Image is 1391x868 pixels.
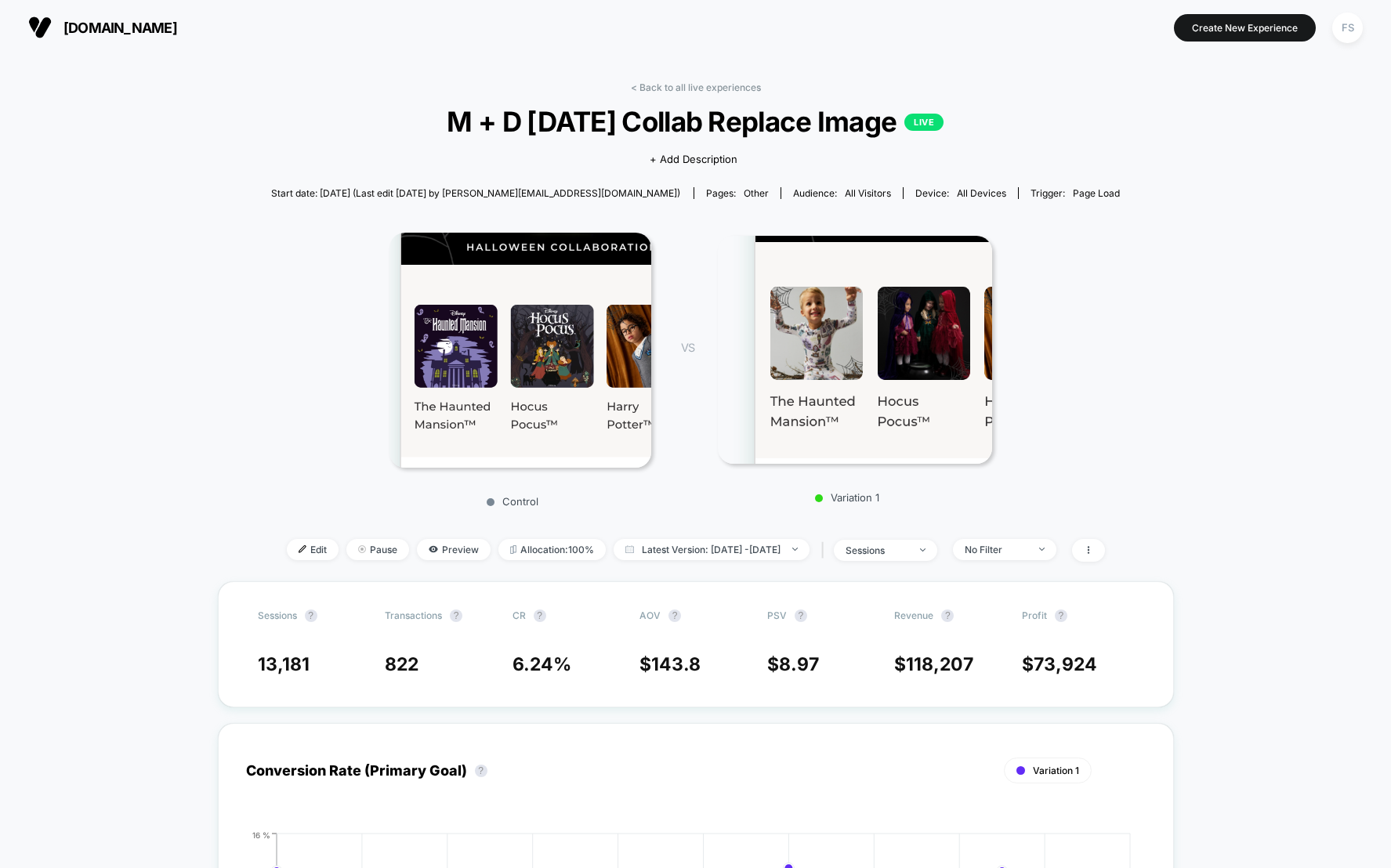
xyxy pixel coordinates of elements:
[313,105,1078,138] span: M + D [DATE] Collab Replace Image
[651,653,701,675] span: 143.8
[1039,548,1045,551] img: end
[450,609,462,622] button: ?
[792,548,798,551] img: end
[767,609,787,621] span: PSV
[744,187,769,199] span: other
[1332,13,1363,43] div: FS
[346,539,409,560] span: Pause
[258,609,297,621] span: Sessions
[385,609,442,621] span: Transactions
[706,187,769,199] div: Pages:
[375,495,650,508] p: Control
[941,609,954,622] button: ?
[681,341,694,354] span: VS
[385,653,418,675] span: 822
[625,545,634,553] img: calendar
[389,233,651,468] img: Control main
[1031,187,1120,199] div: Trigger:
[894,653,973,675] span: $
[639,609,661,621] span: AOV
[903,187,1018,199] span: Device:
[718,236,992,463] img: Variation 1 main
[287,539,339,560] span: Edit
[358,545,366,553] img: end
[299,545,306,553] img: edit
[650,152,737,168] span: + Add Description
[1055,609,1067,622] button: ?
[957,187,1006,199] span: all devices
[845,187,891,199] span: All Visitors
[846,544,908,556] div: sessions
[252,830,270,840] tspan: 16 %
[1034,653,1097,675] span: 73,924
[417,539,491,560] span: Preview
[513,653,571,675] span: 6.24 %
[779,653,819,675] span: 8.97
[513,609,526,621] span: CR
[614,539,810,560] span: Latest Version: [DATE] - [DATE]
[631,81,761,93] a: < Back to all live experiences
[305,609,317,622] button: ?
[258,653,310,675] span: 13,181
[965,544,1027,555] div: No Filter
[767,653,819,675] span: $
[1033,765,1079,776] span: Variation 1
[24,15,182,40] button: [DOMAIN_NAME]
[498,539,606,560] span: Allocation: 100%
[1174,14,1316,42] button: Create New Experience
[63,20,177,36] span: [DOMAIN_NAME]
[710,491,984,504] p: Variation 1
[668,609,681,622] button: ?
[271,187,680,199] span: Start date: [DATE] (Last edit [DATE] by [PERSON_NAME][EMAIL_ADDRESS][DOMAIN_NAME])
[904,114,944,131] p: LIVE
[793,187,891,199] div: Audience:
[817,539,834,562] span: |
[1022,653,1097,675] span: $
[906,653,973,675] span: 118,207
[28,16,52,39] img: Visually logo
[1073,187,1120,199] span: Page Load
[1328,12,1367,44] button: FS
[795,609,807,622] button: ?
[1022,609,1047,621] span: Profit
[920,548,926,552] img: end
[639,653,701,675] span: $
[475,765,487,777] button: ?
[510,545,516,554] img: rebalance
[894,609,933,621] span: Revenue
[534,609,546,622] button: ?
